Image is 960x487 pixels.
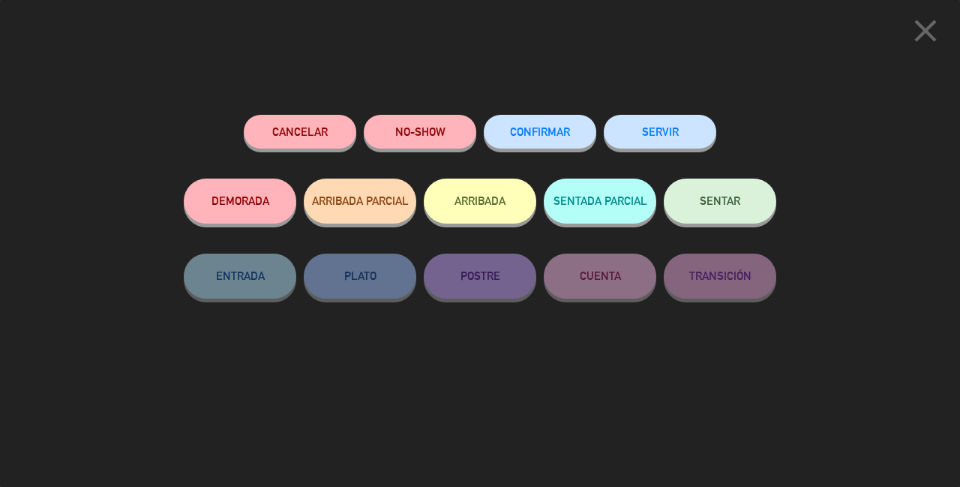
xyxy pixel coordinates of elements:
button: SERVIR [604,115,716,149]
button: PLATO [304,254,416,299]
button: DEMORADA [184,179,296,224]
button: TRANSICIÓN [664,254,776,299]
button: ARRIBADA PARCIAL [304,179,416,224]
span: ARRIBADA PARCIAL [312,194,409,207]
button: close [902,11,949,56]
button: Cancelar [244,115,356,149]
button: ENTRADA [184,254,296,299]
button: SENTAR [664,179,776,224]
button: SENTADA PARCIAL [544,179,656,224]
span: CONFIRMAR [510,125,570,138]
i: close [907,12,944,50]
button: NO-SHOW [364,115,476,149]
button: CUENTA [544,254,656,299]
button: POSTRE [424,254,536,299]
span: SENTAR [700,194,740,207]
button: ARRIBADA [424,179,536,224]
button: CONFIRMAR [484,115,596,149]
